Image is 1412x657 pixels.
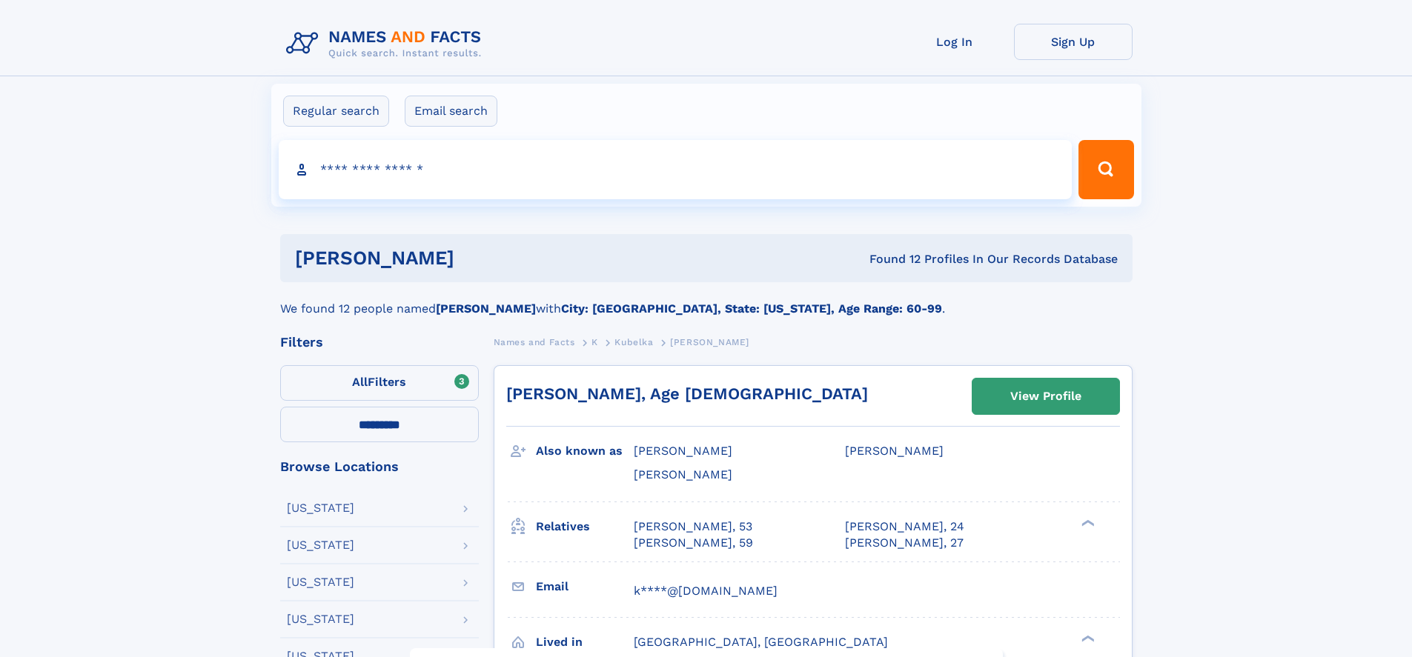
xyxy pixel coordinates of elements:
[1078,633,1096,643] div: ❯
[295,249,662,267] h1: [PERSON_NAME]
[972,378,1119,414] a: View Profile
[662,251,1118,267] div: Found 12 Profiles In Our Records Database
[561,301,942,316] b: City: [GEOGRAPHIC_DATA], State: [US_STATE], Age Range: 60-99
[1078,140,1133,199] button: Search Button
[591,333,598,351] a: K
[670,337,749,347] span: [PERSON_NAME]
[280,24,494,64] img: Logo Names and Facts
[614,337,653,347] span: Kubelka
[287,576,354,588] div: [US_STATE]
[536,574,634,599] h3: Email
[634,518,752,535] a: [PERSON_NAME], 53
[614,333,653,351] a: Kubelka
[405,96,497,127] label: Email search
[283,96,389,127] label: Regular search
[895,24,1014,60] a: Log In
[634,444,732,458] span: [PERSON_NAME]
[280,460,479,473] div: Browse Locations
[845,518,964,535] a: [PERSON_NAME], 24
[536,630,634,655] h3: Lived in
[634,535,753,551] a: [PERSON_NAME], 59
[536,514,634,539] h3: Relatives
[279,140,1073,199] input: search input
[1078,518,1096,527] div: ❯
[280,282,1133,318] div: We found 12 people named with .
[280,336,479,349] div: Filters
[280,365,479,401] label: Filters
[591,337,598,347] span: K
[436,301,536,316] b: [PERSON_NAME]
[352,375,368,389] span: All
[1010,379,1081,413] div: View Profile
[1014,24,1133,60] a: Sign Up
[287,502,354,514] div: [US_STATE]
[287,613,354,625] div: [US_STATE]
[494,333,575,351] a: Names and Facts
[536,438,634,464] h3: Also known as
[634,635,888,649] span: [GEOGRAPHIC_DATA], [GEOGRAPHIC_DATA]
[506,384,868,403] a: [PERSON_NAME], Age [DEMOGRAPHIC_DATA]
[287,539,354,551] div: [US_STATE]
[845,444,944,458] span: [PERSON_NAME]
[634,467,732,481] span: [PERSON_NAME]
[845,535,964,551] a: [PERSON_NAME], 27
